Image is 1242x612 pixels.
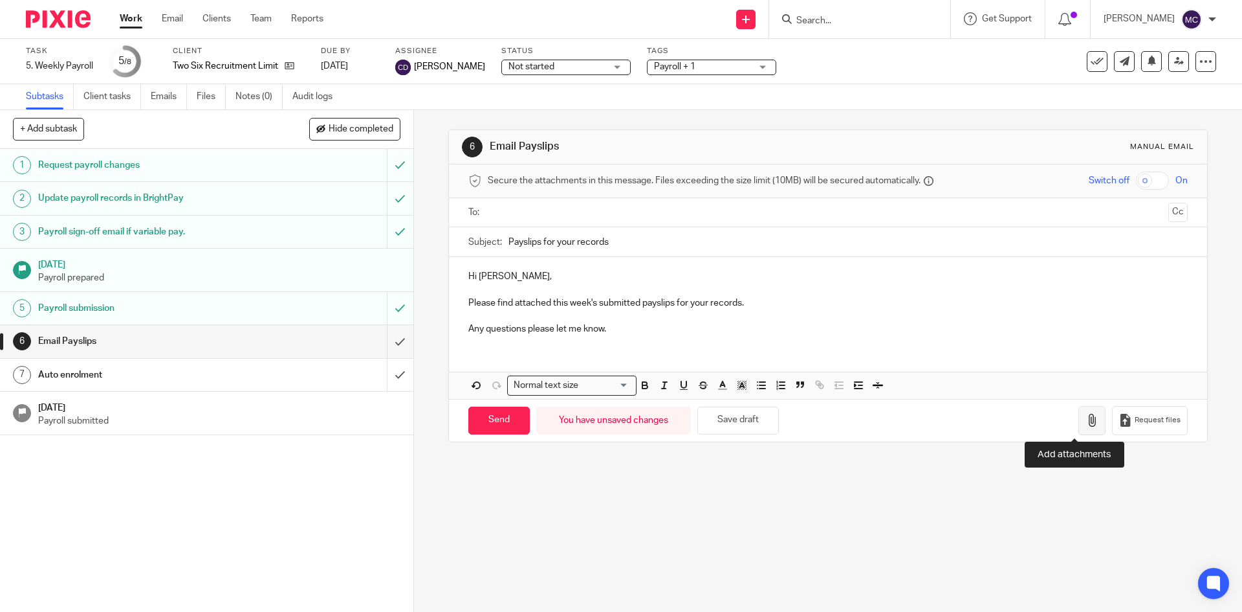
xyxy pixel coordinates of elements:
[118,54,131,69] div: 5
[173,60,278,73] p: Two Six Recruitment Limited
[124,58,131,65] small: /8
[26,46,93,56] label: Task
[536,407,691,435] div: You have unsaved changes
[1135,415,1181,425] span: Request files
[235,84,283,109] a: Notes (0)
[38,188,262,208] h1: Update payroll records in BrightPay
[468,236,502,249] label: Subject:
[395,46,485,56] label: Assignee
[1130,142,1194,152] div: Manual email
[13,190,31,208] div: 2
[795,16,911,27] input: Search
[468,206,483,219] label: To:
[38,365,262,385] h1: Auto enrolment
[38,222,262,242] h1: Payroll sign-off email if variable pay.
[414,60,485,73] span: [PERSON_NAME]
[292,84,342,109] a: Audit logs
[309,118,400,140] button: Hide completed
[501,46,631,56] label: Status
[26,84,74,109] a: Subtasks
[291,12,323,25] a: Reports
[647,46,776,56] label: Tags
[38,299,262,318] h1: Payroll submission
[1104,12,1175,25] p: [PERSON_NAME]
[468,270,1187,283] p: Hi [PERSON_NAME],
[697,407,779,435] button: Save draft
[250,12,272,25] a: Team
[1112,406,1187,435] button: Request files
[1175,174,1188,187] span: On
[38,332,262,351] h1: Email Payslips
[151,84,187,109] a: Emails
[510,379,581,392] span: Normal text size
[13,118,84,140] button: + Add subtask
[13,366,31,384] div: 7
[1181,9,1202,30] img: svg%3E
[120,12,142,25] a: Work
[507,376,637,396] div: Search for option
[462,137,483,157] div: 6
[38,271,400,284] p: Payroll prepared
[654,62,695,71] span: Payroll + 1
[38,398,400,414] h1: [DATE]
[162,12,183,25] a: Email
[202,12,231,25] a: Clients
[1089,174,1129,187] span: Switch off
[38,155,262,175] h1: Request payroll changes
[490,140,856,153] h1: Email Payslips
[1168,203,1188,222] button: Cc
[468,323,1187,335] p: Any questions please let me know.
[13,332,31,350] div: 6
[488,174,921,187] span: Secure the attachments in this message. Files exceeding the size limit (10MB) will be secured aut...
[321,62,348,71] span: [DATE]
[13,223,31,241] div: 3
[38,255,400,271] h1: [DATE]
[982,14,1032,23] span: Get Support
[173,46,305,56] label: Client
[26,60,93,73] div: 5. Weekly Payroll
[468,407,530,435] input: Send
[395,60,411,75] img: svg%3E
[13,299,31,317] div: 5
[38,414,400,427] p: Payroll submitted
[508,62,554,71] span: Not started
[321,46,379,56] label: Due by
[13,156,31,174] div: 1
[197,84,226,109] a: Files
[329,124,393,135] span: Hide completed
[83,84,141,109] a: Client tasks
[582,379,629,392] input: Search for option
[26,10,91,28] img: Pixie
[468,297,1187,310] p: Please find attached this week's submitted payslips for your records.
